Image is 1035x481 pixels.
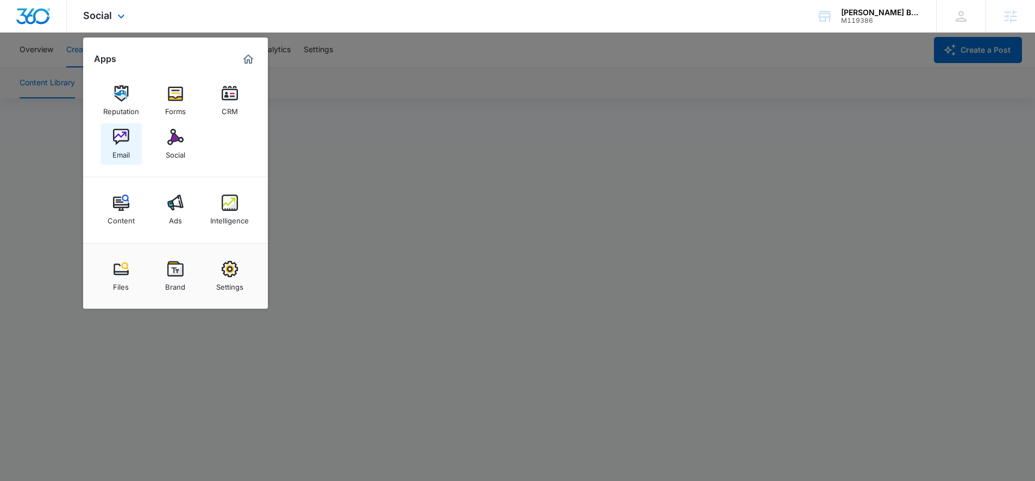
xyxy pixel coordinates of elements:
[165,277,185,291] div: Brand
[101,123,142,165] a: Email
[83,10,112,21] span: Social
[155,123,196,165] a: Social
[209,255,250,297] a: Settings
[841,8,920,17] div: account name
[155,255,196,297] a: Brand
[209,189,250,230] a: Intelligence
[841,17,920,24] div: account id
[210,211,249,225] div: Intelligence
[101,255,142,297] a: Files
[113,277,129,291] div: Files
[108,211,135,225] div: Content
[101,189,142,230] a: Content
[209,80,250,121] a: CRM
[101,80,142,121] a: Reputation
[169,211,182,225] div: Ads
[155,189,196,230] a: Ads
[94,54,116,64] h2: Apps
[166,145,185,159] div: Social
[112,145,130,159] div: Email
[165,102,186,116] div: Forms
[216,277,243,291] div: Settings
[155,80,196,121] a: Forms
[240,51,257,68] a: Marketing 360® Dashboard
[103,102,139,116] div: Reputation
[222,102,238,116] div: CRM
